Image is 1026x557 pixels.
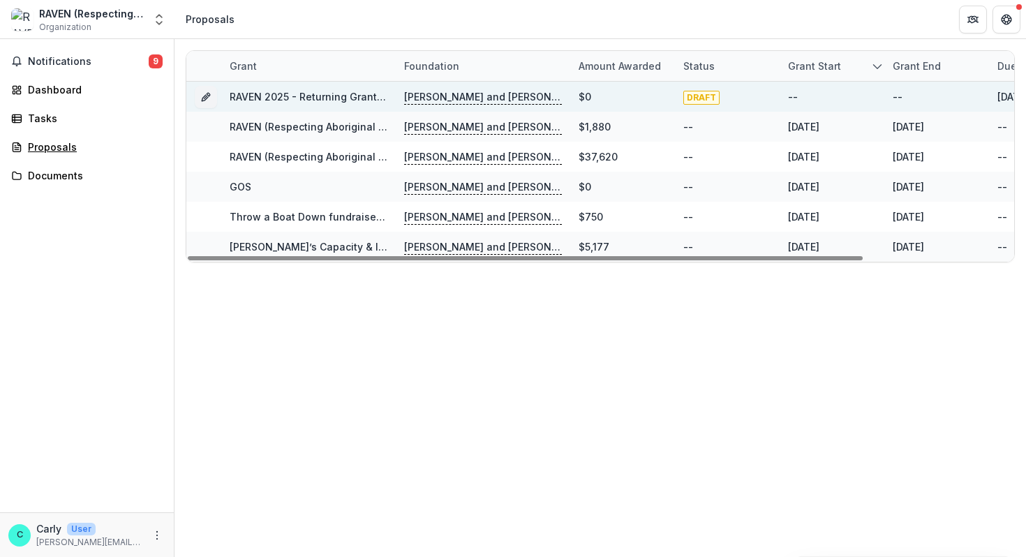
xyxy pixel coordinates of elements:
[149,54,163,68] span: 9
[997,119,1007,134] div: --
[893,119,924,134] div: [DATE]
[683,91,720,105] span: DRAFT
[6,135,168,158] a: Proposals
[404,149,562,165] p: [PERSON_NAME] and [PERSON_NAME] Foundation
[675,51,780,81] div: Status
[230,241,618,253] a: [PERSON_NAME]’s Capacity & Impact 2020 Project for General Operting Support
[884,59,949,73] div: Grant end
[579,239,609,254] div: $5,177
[893,149,924,164] div: [DATE]
[997,209,1007,224] div: --
[788,239,819,254] div: [DATE]
[893,179,924,194] div: [DATE]
[893,209,924,224] div: [DATE]
[404,119,562,135] p: [PERSON_NAME] and [PERSON_NAME] Foundation
[404,89,562,105] p: [PERSON_NAME] and [PERSON_NAME] Foundation
[67,523,96,535] p: User
[230,91,447,103] a: RAVEN 2025 - Returning Grantee Application
[579,179,591,194] div: $0
[6,78,168,101] a: Dashboard
[997,239,1007,254] div: --
[579,149,618,164] div: $37,620
[221,51,396,81] div: Grant
[396,59,468,73] div: Foundation
[579,89,591,104] div: $0
[36,521,61,536] p: Carly
[28,168,157,183] div: Documents
[788,209,819,224] div: [DATE]
[788,89,798,104] div: --
[28,56,149,68] span: Notifications
[149,527,165,544] button: More
[28,82,157,97] div: Dashboard
[36,536,143,549] p: [PERSON_NAME][EMAIL_ADDRESS][DOMAIN_NAME]
[221,59,265,73] div: Grant
[780,51,884,81] div: Grant start
[230,181,251,193] a: GOS
[404,239,562,255] p: [PERSON_NAME] and [PERSON_NAME] Foundation
[893,89,902,104] div: --
[683,179,693,194] div: --
[788,119,819,134] div: [DATE]
[180,9,240,29] nav: breadcrumb
[675,59,723,73] div: Status
[997,179,1007,194] div: --
[959,6,987,34] button: Partners
[788,149,819,164] div: [DATE]
[404,209,562,225] p: [PERSON_NAME] and [PERSON_NAME] Foundation
[11,8,34,31] img: RAVEN (Respecting Aboriginal Values and Environmental Needs)
[396,51,570,81] div: Foundation
[39,21,91,34] span: Organization
[884,51,989,81] div: Grant end
[872,61,883,72] svg: sorted descending
[683,119,693,134] div: --
[6,107,168,130] a: Tasks
[788,179,819,194] div: [DATE]
[997,149,1007,164] div: --
[28,140,157,154] div: Proposals
[579,119,611,134] div: $1,880
[186,12,235,27] div: Proposals
[683,209,693,224] div: --
[6,50,168,73] button: Notifications9
[570,51,675,81] div: Amount awarded
[893,239,924,254] div: [DATE]
[39,6,144,21] div: RAVEN (Respecting Aboriginal Values and Environmental Needs)
[230,211,420,223] a: Throw a Boat Down fundraiser/concert
[404,179,562,195] p: [PERSON_NAME] and [PERSON_NAME] Foundation
[683,149,693,164] div: --
[570,59,669,73] div: Amount awarded
[780,59,849,73] div: Grant start
[579,209,603,224] div: $750
[230,121,743,133] a: RAVEN (Respecting Aboriginal Values and Environmental Needs) - 2023 - Pre-approved Funding Process
[992,6,1020,34] button: Get Help
[149,6,169,34] button: Open entity switcher
[6,164,168,187] a: Documents
[195,86,217,108] button: Grant 96d354ef-5add-4c41-8320-cd5225f8d1a3
[28,111,157,126] div: Tasks
[230,151,738,163] a: RAVEN (Respecting Aboriginal Values and Environmental Needs) - 2023 - Returning Grantee Application
[683,239,693,254] div: --
[17,530,23,540] div: Carly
